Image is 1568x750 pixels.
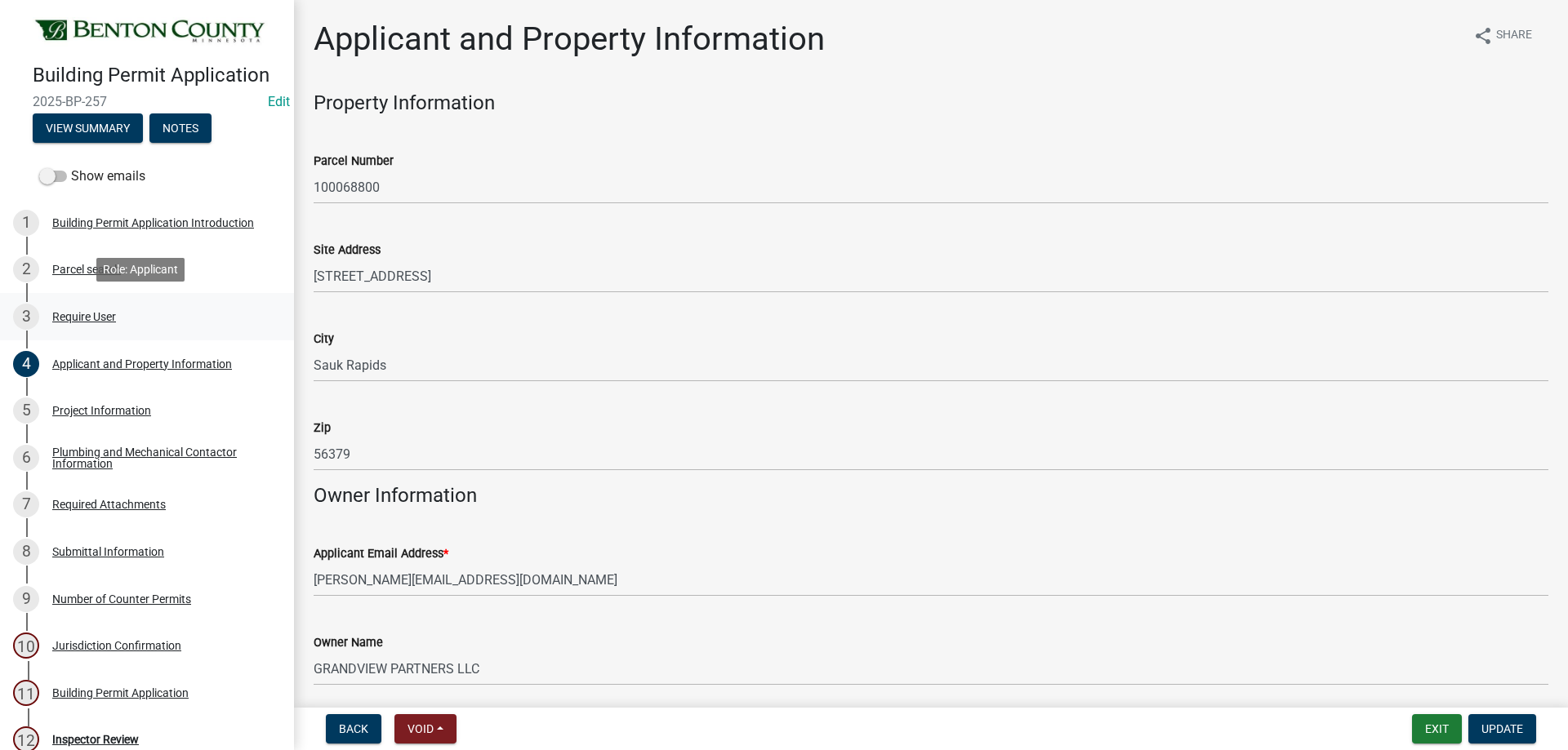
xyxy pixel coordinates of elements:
[52,499,166,510] div: Required Attachments
[149,113,212,143] button: Notes
[52,358,232,370] div: Applicant and Property Information
[314,423,331,434] label: Zip
[33,17,268,47] img: Benton County, Minnesota
[13,445,39,471] div: 6
[13,256,39,282] div: 2
[33,113,143,143] button: View Summary
[314,334,334,345] label: City
[13,304,39,330] div: 3
[52,446,268,469] div: Plumbing and Mechanical Contactor Information
[13,351,39,377] div: 4
[1496,26,1532,46] span: Share
[13,586,39,612] div: 9
[52,311,116,322] div: Require User
[52,593,191,605] div: Number of Counter Permits
[268,94,290,109] wm-modal-confirm: Edit Application Number
[52,217,254,229] div: Building Permit Application Introduction
[13,491,39,517] div: 7
[394,714,457,743] button: Void
[1473,26,1493,46] i: share
[52,640,181,651] div: Jurisdiction Confirmation
[1481,722,1523,735] span: Update
[1468,714,1536,743] button: Update
[96,258,185,282] div: Role: Applicant
[13,632,39,659] div: 10
[52,734,139,745] div: Inspector Review
[13,680,39,706] div: 11
[314,484,1548,508] h4: Owner Information
[326,714,381,743] button: Back
[52,546,164,557] div: Submittal Information
[314,91,1548,115] h4: Property Information
[314,156,394,167] label: Parcel Number
[39,166,145,186] label: Show emails
[13,539,39,565] div: 8
[149,122,212,135] wm-modal-confirm: Notes
[339,722,368,735] span: Back
[314,548,448,560] label: Applicant Email Address
[13,210,39,236] div: 1
[52,264,121,275] div: Parcel search
[33,64,281,87] h4: Building Permit Application
[52,405,151,416] div: Project Information
[13,397,39,424] div: 5
[33,94,261,109] span: 2025-BP-257
[33,122,143,135] wm-modal-confirm: Summary
[314,20,825,59] h1: Applicant and Property Information
[408,722,434,735] span: Void
[1412,714,1462,743] button: Exit
[1460,20,1545,51] button: shareShare
[314,245,381,256] label: Site Address
[268,94,290,109] a: Edit
[52,687,189,699] div: Building Permit Application
[314,637,383,649] label: Owner Name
